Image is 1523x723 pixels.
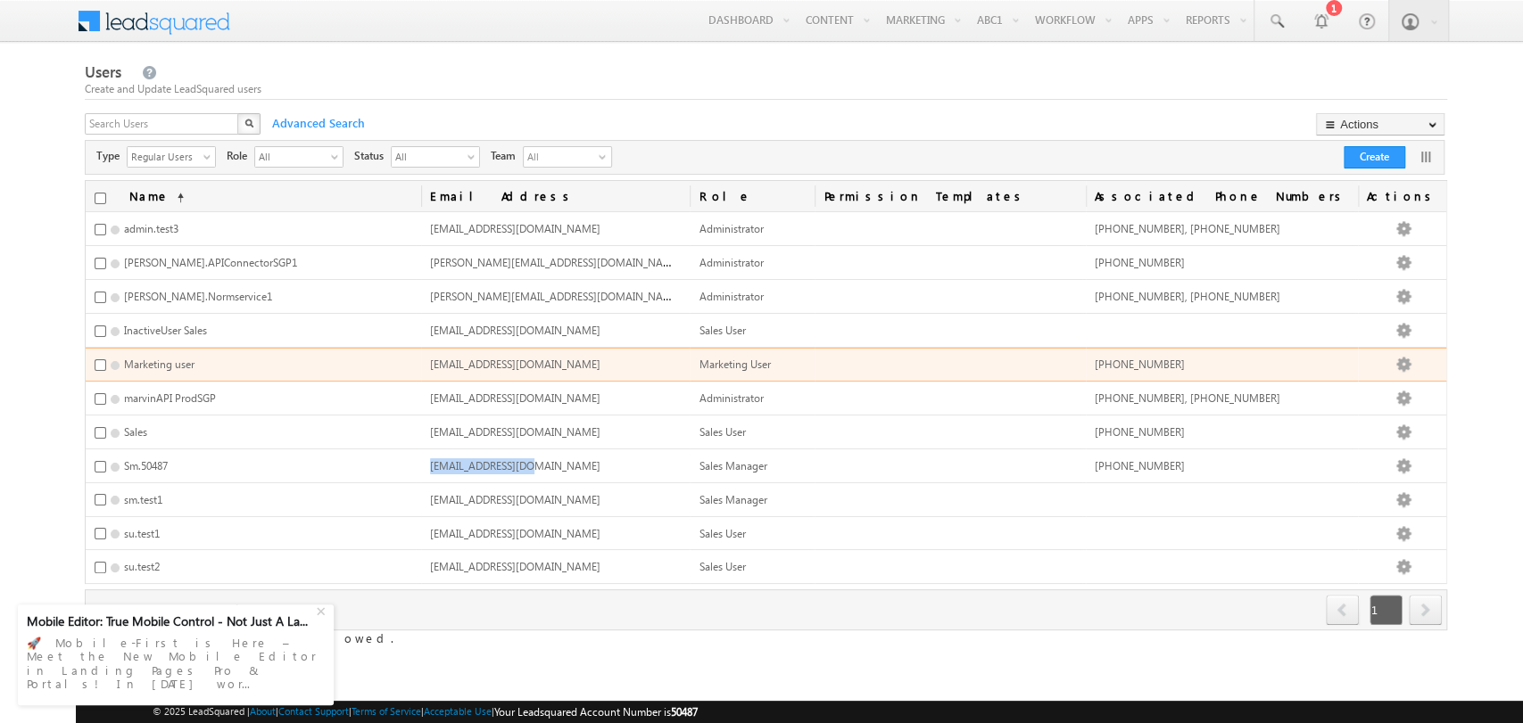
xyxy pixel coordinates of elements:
[124,459,168,472] span: Sm.50487
[124,493,162,506] span: sm.test1
[430,425,600,439] span: [EMAIL_ADDRESS][DOMAIN_NAME]
[699,425,745,439] span: Sales User
[430,527,600,540] span: [EMAIL_ADDRESS][DOMAIN_NAME]
[421,181,691,211] a: Email Address
[1344,146,1405,168] button: Create
[1409,596,1442,625] a: next
[430,357,600,371] span: [EMAIL_ADDRESS][DOMAIN_NAME]
[312,598,334,620] div: +
[430,459,600,472] span: [EMAIL_ADDRESS][DOMAIN_NAME]
[524,147,595,167] span: All
[85,81,1446,97] div: Create and Update LeadSquared users
[85,62,121,82] span: Users
[430,560,600,573] span: [EMAIL_ADDRESS][DOMAIN_NAME]
[699,357,770,371] span: Marketing User
[96,148,127,164] span: Type
[170,191,184,205] span: (sorted ascending)
[1095,459,1185,472] span: [PHONE_NUMBER]
[491,148,523,164] span: Team
[124,290,272,303] span: [PERSON_NAME].Normservice1
[430,222,600,235] span: [EMAIL_ADDRESS][DOMAIN_NAME]
[430,288,682,303] span: [PERSON_NAME][EMAIL_ADDRESS][DOMAIN_NAME]
[1409,595,1442,625] span: next
[255,147,328,165] span: All
[1086,181,1358,211] a: Associated Phone Numbers
[263,115,370,131] span: Advanced Search
[124,560,160,573] span: su.test2
[1095,290,1280,303] span: [PHONE_NUMBER], [PHONE_NUMBER]
[699,222,763,235] span: Administrator
[124,324,207,337] span: InactiveUser Sales
[699,256,763,269] span: Administrator
[430,493,600,506] span: [EMAIL_ADDRESS][DOMAIN_NAME]
[250,705,276,717] a: About
[1095,391,1280,405] span: [PHONE_NUMBER], [PHONE_NUMBER]
[27,630,325,696] div: 🚀 Mobile-First is Here – Meet the New Mobile Editor in Landing Pages Pro & Portals! In [DATE] wor...
[430,324,600,337] span: [EMAIL_ADDRESS][DOMAIN_NAME]
[244,119,253,127] img: Search
[1370,595,1403,625] span: 1
[278,705,349,717] a: Contact Support
[124,222,178,235] span: admin.test3
[430,391,600,405] span: [EMAIL_ADDRESS][DOMAIN_NAME]
[124,357,195,371] span: Marketing user
[815,181,1085,211] span: Permission Templates
[203,152,218,161] span: select
[85,113,240,135] input: Search Users
[424,705,492,717] a: Acceptable Use
[227,148,254,164] span: Role
[1095,222,1280,235] span: [PHONE_NUMBER], [PHONE_NUMBER]
[430,254,682,269] span: [PERSON_NAME][EMAIL_ADDRESS][DOMAIN_NAME]
[331,152,345,161] span: select
[699,459,766,472] span: Sales Manager
[124,391,216,405] span: marvinAPI ProdSGP
[27,613,314,629] div: Mobile Editor: True Mobile Control - Not Just A La...
[699,324,745,337] span: Sales User
[671,705,698,719] span: 50487
[690,181,815,211] a: Role
[90,599,319,620] div: 1 - 11 of 11
[699,391,763,405] span: Administrator
[1095,357,1185,371] span: [PHONE_NUMBER]
[494,705,698,719] span: Your Leadsquared Account Number is
[1326,595,1359,625] span: prev
[1095,425,1185,439] span: [PHONE_NUMBER]
[392,147,465,165] span: All
[128,147,201,165] span: Regular Users
[1358,181,1446,211] span: Actions
[124,425,147,439] span: Sales
[1326,596,1360,625] a: prev
[352,705,421,717] a: Terms of Service
[1095,256,1185,269] span: [PHONE_NUMBER]
[153,703,698,720] span: © 2025 LeadSquared | | | | |
[124,527,160,540] span: su.test1
[699,290,763,303] span: Administrator
[1316,113,1444,136] button: Actions
[699,560,745,573] span: Sales User
[120,181,193,211] a: Name
[124,256,297,269] span: [PERSON_NAME].APIConnectorSGP1
[468,152,482,161] span: select
[699,527,745,540] span: Sales User
[699,493,766,506] span: Sales Manager
[354,148,391,164] span: Status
